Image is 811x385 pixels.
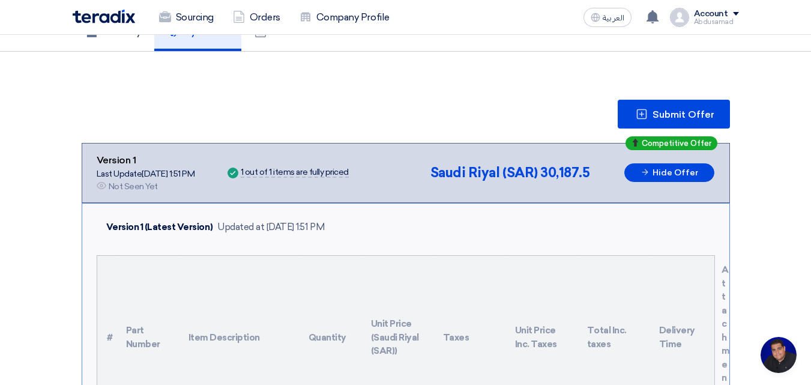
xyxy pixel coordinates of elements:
[149,4,223,31] a: Sourcing
[73,10,135,23] img: Teradix logo
[97,153,195,168] div: Version 1
[694,19,739,25] div: Abdusamad
[223,4,290,31] a: Orders
[694,9,728,19] div: Account
[106,220,213,234] div: Version 1 (Latest Version)
[290,4,399,31] a: Company Profile
[540,165,589,181] span: 30,187.5
[618,100,730,129] button: Submit Offer
[241,168,349,178] div: 1 out of 1 items are fully priced
[761,337,797,373] div: Open chat
[624,163,714,182] button: Hide Offer
[653,110,714,120] span: Submit Offer
[642,139,711,147] span: Competitive Offer
[430,165,538,181] span: Saudi Riyal (SAR)
[603,14,624,22] span: العربية
[583,8,632,27] button: العربية
[109,180,158,193] div: Not Seen Yet
[217,220,324,234] div: Updated at [DATE] 1:51 PM
[670,8,689,27] img: profile_test.png
[97,168,195,180] div: Last Update [DATE] 1:51 PM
